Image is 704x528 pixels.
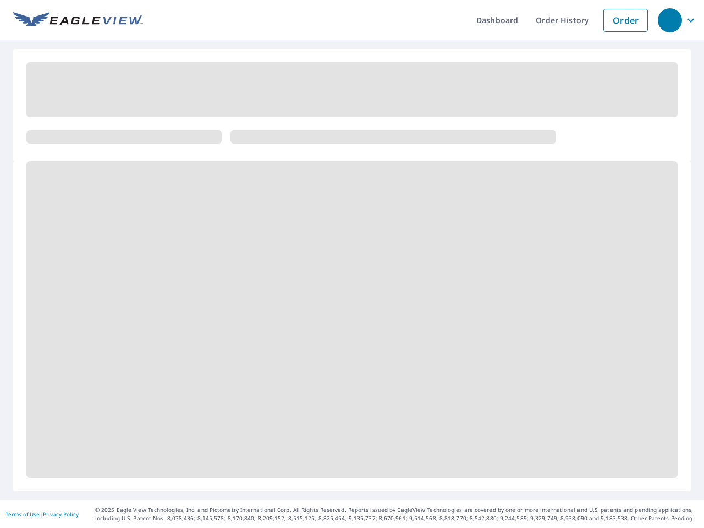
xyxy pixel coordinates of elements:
a: Privacy Policy [43,510,79,518]
p: | [5,511,79,518]
p: © 2025 Eagle View Technologies, Inc. and Pictometry International Corp. All Rights Reserved. Repo... [95,506,698,522]
img: EV Logo [13,12,143,29]
a: Order [603,9,648,32]
a: Terms of Use [5,510,40,518]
